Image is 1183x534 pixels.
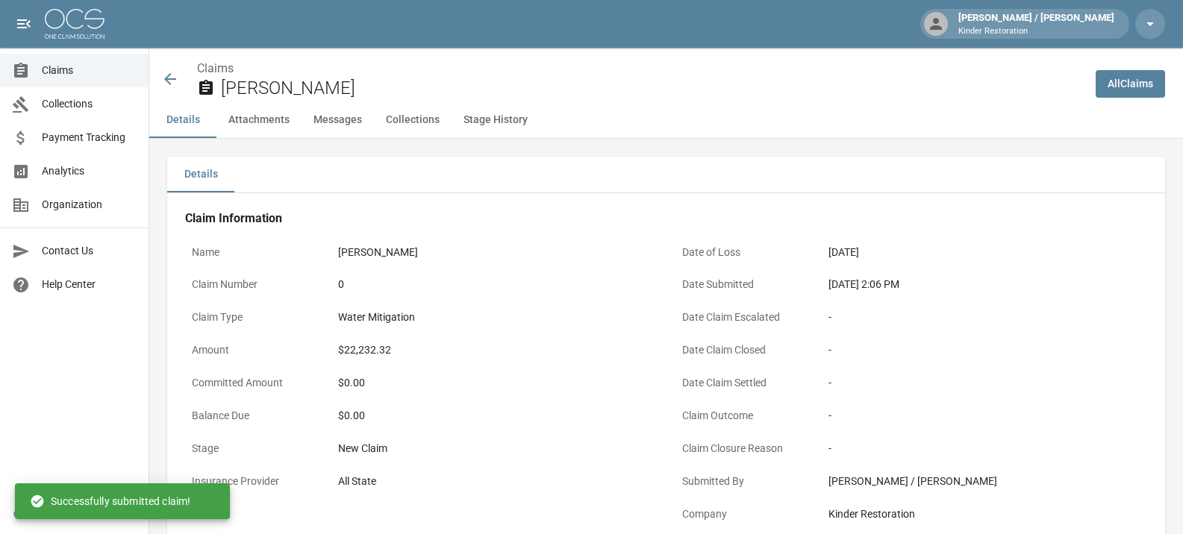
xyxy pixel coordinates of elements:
img: ocs-logo-white-transparent.png [45,9,104,39]
div: 0 [338,277,344,292]
div: [DATE] 2:06 PM [828,277,1141,292]
span: Analytics [42,163,137,179]
button: Details [149,102,216,138]
p: Stage [185,434,319,463]
a: Claims [197,61,234,75]
div: All State [338,474,376,489]
div: - [828,441,1141,456]
p: Insurance Provider [185,467,319,496]
div: $22,232.32 [338,342,391,358]
span: Organization [42,197,137,213]
p: Date Claim Closed [675,336,810,365]
button: Collections [374,102,452,138]
p: Claim Number [185,270,319,299]
div: New Claim [338,441,651,456]
div: - [828,408,1141,424]
div: details tabs [167,157,1165,192]
p: Amount [185,336,319,365]
p: Date Claim Escalated [675,303,810,332]
p: Claim Outcome [675,401,810,430]
span: Contact Us [42,243,137,259]
div: [DATE] [828,245,859,260]
span: Help Center [42,277,137,292]
button: Attachments [216,102,302,138]
p: Committed Amount [185,368,319,398]
span: Payment Tracking [42,130,137,145]
div: Successfully submitted claim! [30,488,190,515]
div: anchor tabs [149,102,1183,138]
div: - [828,310,1141,325]
button: open drawer [9,9,39,39]
span: Claims [42,63,137,78]
p: Claim Closure Reason [675,434,810,463]
h2: [PERSON_NAME] [221,78,1084,99]
nav: breadcrumb [197,60,1084,78]
p: Submitted By [675,467,810,496]
p: Date Submitted [675,270,810,299]
span: Collections [42,96,137,112]
p: Name [185,238,319,267]
div: $0.00 [338,375,651,391]
div: [PERSON_NAME] / [PERSON_NAME] [828,474,1141,489]
p: Balance Due [185,401,319,430]
button: Details [167,157,234,192]
h4: Claim Information [185,211,1147,226]
div: - [828,375,1141,391]
button: Messages [302,102,374,138]
div: Water Mitigation [338,310,415,325]
div: Kinder Restoration [828,506,1141,522]
div: [PERSON_NAME] [338,245,418,260]
p: Date of Loss [675,238,810,267]
a: AllClaims [1096,70,1165,98]
p: Kinder Restoration [958,25,1114,38]
div: [PERSON_NAME] / [PERSON_NAME] [952,10,1120,37]
p: Company [675,500,810,529]
p: Claim Type [185,303,319,332]
div: - [828,342,1141,358]
button: Stage History [452,102,540,138]
div: $0.00 [338,408,651,424]
p: Date Claim Settled [675,368,810,398]
div: © 2025 One Claim Solution [13,506,135,521]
